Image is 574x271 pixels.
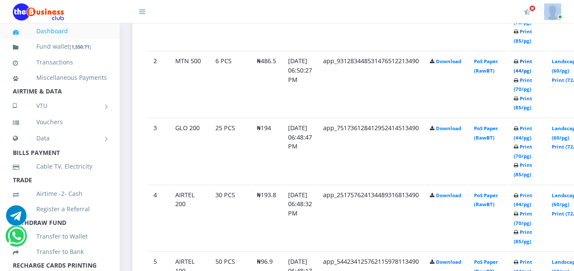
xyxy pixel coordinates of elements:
[283,118,317,184] td: [DATE] 06:48:47 PM
[13,157,107,176] a: Cable TV, Electricity
[170,185,209,251] td: AIRTEL 200
[474,58,498,74] a: PoS Paper (RawBT)
[13,95,107,117] a: VTU
[13,199,107,219] a: Register a Referral
[170,118,209,184] td: GLO 200
[210,51,251,117] td: 6 PCS
[13,227,107,246] a: Transfer to Wallet
[170,51,209,117] td: MTN 500
[6,212,26,226] a: Chat for support
[514,229,532,245] a: Print (85/pg)
[13,112,107,132] a: Vouchers
[318,185,424,251] td: app_251757624134489316813490
[13,184,107,204] a: Airtime -2- Cash
[13,52,107,72] a: Transactions
[514,125,532,141] a: Print (44/pg)
[13,128,107,149] a: Data
[148,118,169,184] td: 3
[514,77,532,93] a: Print (70/pg)
[436,259,461,265] a: Download
[318,51,424,117] td: app_931283448531476512213490
[514,28,532,44] a: Print (85/pg)
[13,21,107,41] a: Dashboard
[283,185,317,251] td: [DATE] 06:48:32 PM
[252,118,282,184] td: ₦194
[252,51,282,117] td: ₦486.5
[524,9,530,15] i: Activate Your Membership
[252,185,282,251] td: ₦193.8
[318,118,424,184] td: app_751736128412952414513490
[474,125,498,141] a: PoS Paper (RawBT)
[436,192,461,198] a: Download
[514,58,532,74] a: Print (44/pg)
[514,162,532,178] a: Print (85/pg)
[148,185,169,251] td: 4
[514,10,532,26] a: Print (70/pg)
[13,68,107,87] a: Miscellaneous Payments
[71,44,89,50] b: 1,550.71
[283,51,317,117] td: [DATE] 06:50:27 PM
[474,192,498,208] a: PoS Paper (RawBT)
[514,95,532,111] a: Print (85/pg)
[210,118,251,184] td: 25 PCS
[436,125,461,131] a: Download
[436,58,461,64] a: Download
[13,3,64,20] img: Logo
[514,210,532,226] a: Print (70/pg)
[514,192,532,208] a: Print (44/pg)
[529,5,536,12] span: Activate Your Membership
[148,51,169,117] td: 2
[8,232,25,246] a: Chat for support
[13,37,107,57] a: Fund wallet[1,550.71]
[13,242,107,262] a: Transfer to Bank
[544,3,561,20] img: User
[70,44,91,50] small: [ ]
[210,185,251,251] td: 30 PCS
[514,143,532,159] a: Print (70/pg)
